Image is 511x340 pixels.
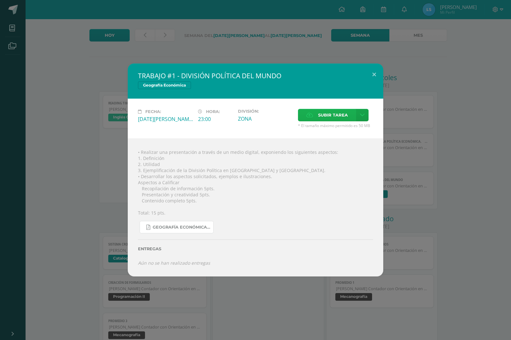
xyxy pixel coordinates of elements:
span: Geografía Económica [138,81,191,89]
div: • Realizar una presentación a través de un medio digital, exponiendo los siguientes aspectos: 1. ... [128,139,383,276]
button: Close (Esc) [365,64,383,85]
h2: TRABAJO #1 - DIVISIÓN POLÍTICA DEL MUNDO [138,71,373,80]
label: División: [238,109,293,114]
div: 23:00 [198,116,233,123]
a: GEOGRAFÍA ECONÓMICA.pdf [140,221,214,233]
div: [DATE][PERSON_NAME] [138,116,193,123]
span: * El tamaño máximo permitido es 50 MB [298,123,373,128]
label: Entregas [138,246,373,251]
span: Fecha: [145,109,161,114]
div: ZONA [238,115,293,122]
span: Subir tarea [318,109,348,121]
span: Hora: [206,109,220,114]
span: GEOGRAFÍA ECONÓMICA.pdf [153,225,210,230]
i: Aún no se han realizado entregas [138,260,210,266]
